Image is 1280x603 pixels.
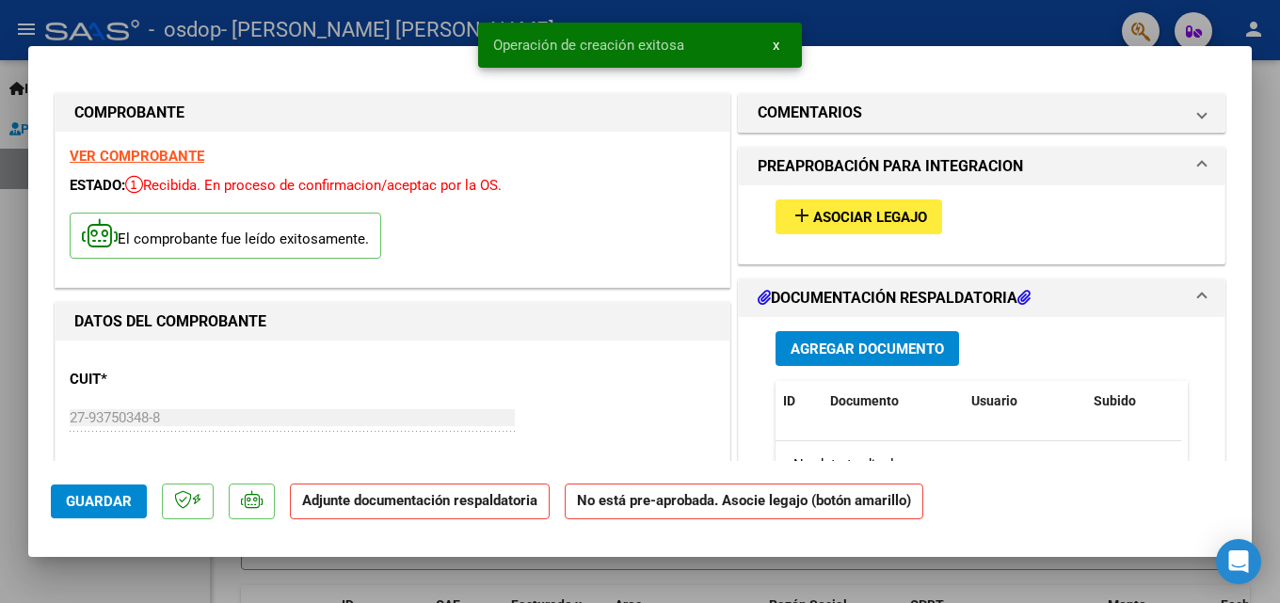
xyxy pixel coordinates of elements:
[51,484,147,518] button: Guardar
[70,213,381,259] p: El comprobante fue leído exitosamente.
[776,331,959,366] button: Agregar Documento
[773,37,779,54] span: x
[776,441,1181,488] div: No data to display
[783,393,795,408] span: ID
[830,393,899,408] span: Documento
[74,312,266,330] strong: DATOS DEL COMPROBANTE
[1180,381,1274,421] datatable-header-cell: Acción
[1094,393,1136,408] span: Subido
[739,185,1224,263] div: PREAPROBACIÓN PARA INTEGRACION
[739,279,1224,317] mat-expansion-panel-header: DOCUMENTACIÓN RESPALDATORIA
[493,36,684,55] span: Operación de creación exitosa
[302,492,537,509] strong: Adjunte documentación respaldatoria
[739,148,1224,185] mat-expansion-panel-header: PREAPROBACIÓN PARA INTEGRACION
[758,102,862,124] h1: COMENTARIOS
[66,493,132,510] span: Guardar
[70,369,264,390] p: CUIT
[565,484,923,520] strong: No está pre-aprobada. Asocie legajo (botón amarillo)
[74,103,184,121] strong: COMPROBANTE
[70,148,204,165] a: VER COMPROBANTE
[776,199,942,234] button: Asociar Legajo
[758,28,794,62] button: x
[813,209,927,226] span: Asociar Legajo
[758,155,1023,178] h1: PREAPROBACIÓN PARA INTEGRACION
[758,287,1031,309] h1: DOCUMENTACIÓN RESPALDATORIA
[739,94,1224,132] mat-expansion-panel-header: COMENTARIOS
[971,393,1017,408] span: Usuario
[70,177,125,194] span: ESTADO:
[823,381,964,421] datatable-header-cell: Documento
[776,381,823,421] datatable-header-cell: ID
[791,204,813,227] mat-icon: add
[1216,539,1261,584] div: Open Intercom Messenger
[125,177,502,194] span: Recibida. En proceso de confirmacion/aceptac por la OS.
[964,381,1086,421] datatable-header-cell: Usuario
[1086,381,1180,421] datatable-header-cell: Subido
[791,341,944,357] span: Agregar Documento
